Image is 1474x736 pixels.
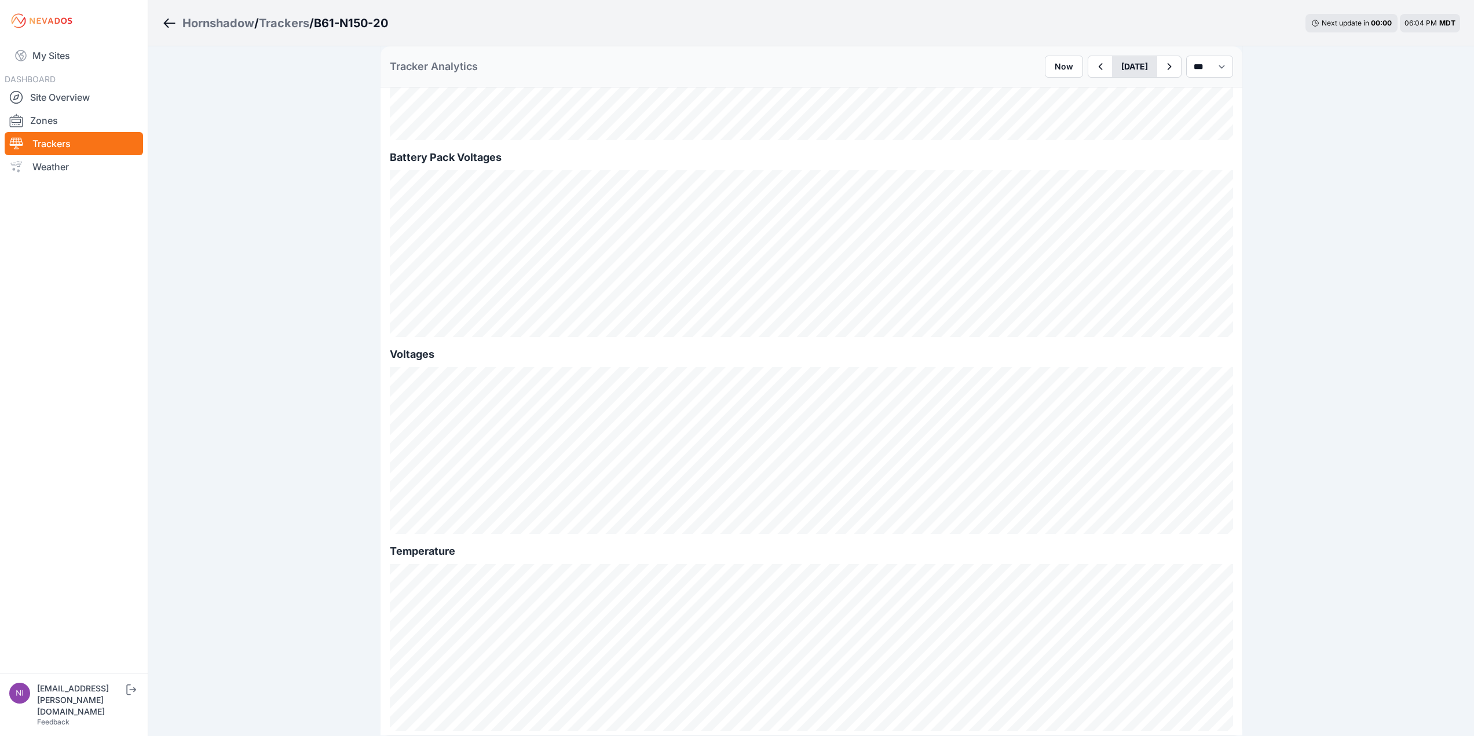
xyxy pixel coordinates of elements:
span: / [254,15,259,31]
div: 00 : 00 [1371,19,1392,28]
h2: Voltages [390,346,1233,362]
a: Feedback [37,717,70,726]
h2: Battery Pack Voltages [390,149,1233,166]
button: [DATE] [1112,56,1157,77]
span: Next update in [1322,19,1369,27]
a: Hornshadow [182,15,254,31]
div: [EMAIL_ADDRESS][PERSON_NAME][DOMAIN_NAME] [37,683,124,717]
h2: Temperature [390,543,1233,559]
span: MDT [1439,19,1455,27]
span: 06:04 PM [1404,19,1437,27]
nav: Breadcrumb [162,8,388,38]
a: Trackers [259,15,309,31]
img: nick.fritz@nevados.solar [9,683,30,704]
a: Site Overview [5,86,143,109]
a: Zones [5,109,143,132]
h2: Tracker Analytics [390,58,478,75]
span: DASHBOARD [5,74,56,84]
a: My Sites [5,42,143,69]
a: Trackers [5,132,143,155]
button: Now [1045,56,1083,78]
a: Weather [5,155,143,178]
h3: B61-N150-20 [314,15,388,31]
span: / [309,15,314,31]
img: Nevados [9,12,74,30]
